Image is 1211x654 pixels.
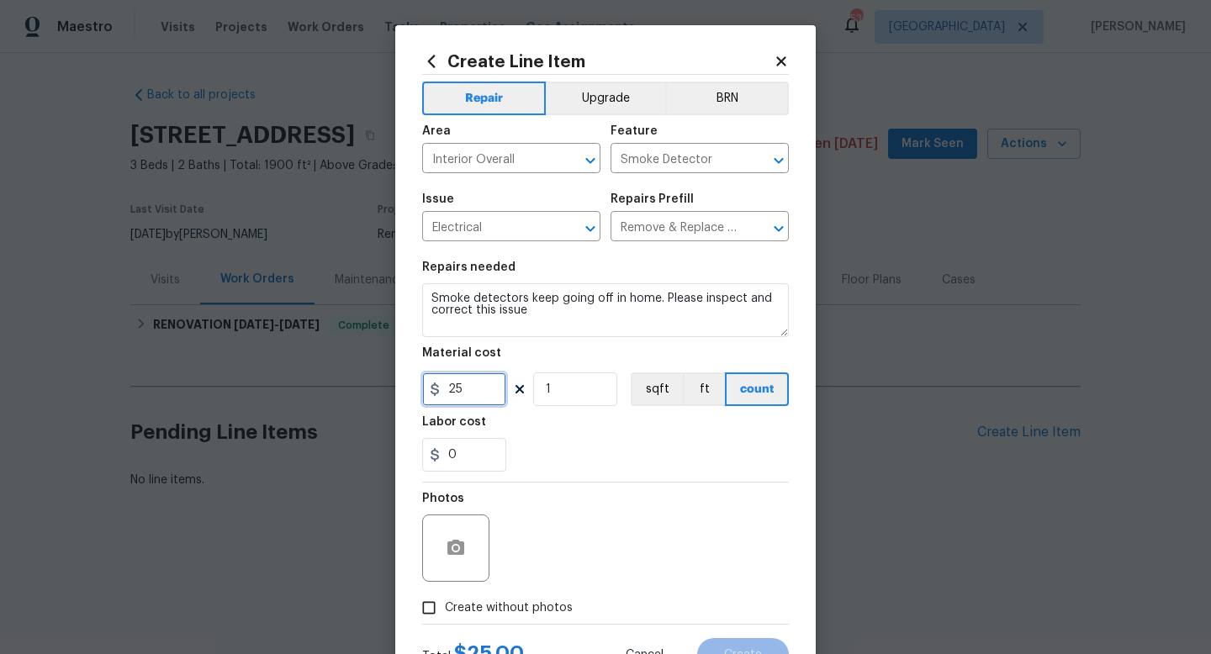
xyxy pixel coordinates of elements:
[665,82,789,115] button: BRN
[767,217,791,240] button: Open
[725,372,789,406] button: count
[422,347,501,359] h5: Material cost
[546,82,666,115] button: Upgrade
[579,217,602,240] button: Open
[631,372,683,406] button: sqft
[422,261,516,273] h5: Repairs needed
[422,493,464,504] h5: Photos
[683,372,725,406] button: ft
[422,283,789,337] textarea: Smoke detectors keep going off in home. Please inspect and correct this issue
[422,193,454,205] h5: Issue
[579,149,602,172] button: Open
[422,52,774,71] h2: Create Line Item
[445,599,573,617] span: Create without photos
[422,416,486,428] h5: Labor cost
[611,193,694,205] h5: Repairs Prefill
[422,82,546,115] button: Repair
[767,149,791,172] button: Open
[611,125,658,137] h5: Feature
[422,125,451,137] h5: Area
